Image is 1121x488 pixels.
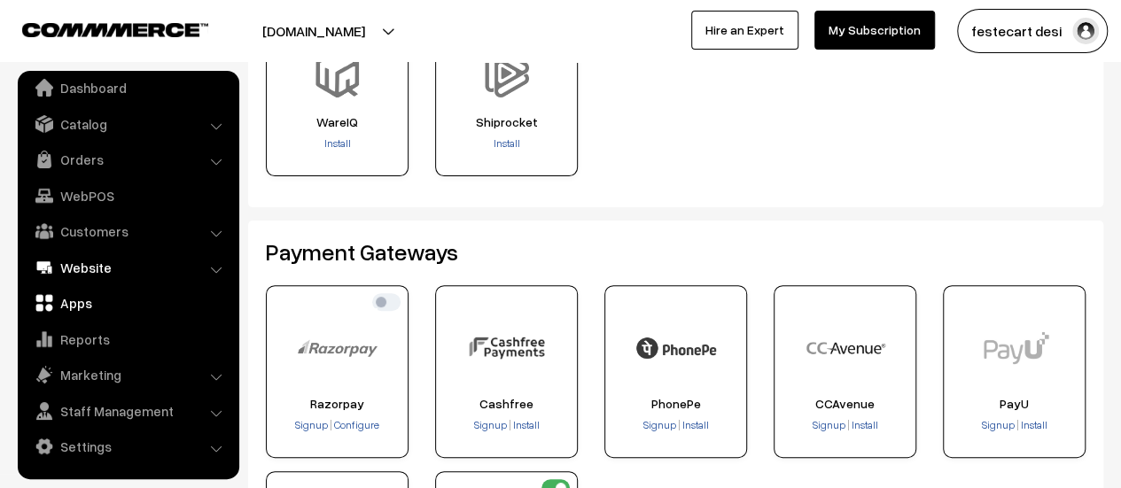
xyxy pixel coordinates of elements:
img: Shiprocket [482,49,531,97]
a: Configure [332,418,379,431]
img: WareIQ [313,49,362,97]
span: Signup [295,418,328,431]
a: Dashboard [22,72,233,104]
span: Razorpay [272,397,402,411]
button: [DOMAIN_NAME] [200,9,427,53]
span: Install [513,418,540,431]
a: Apps [22,287,233,319]
a: Signup [982,418,1016,431]
a: Signup [813,418,847,431]
a: Marketing [22,359,233,391]
a: Orders [22,143,233,175]
span: Signup [982,418,1015,431]
img: Razorpay [298,308,378,388]
a: Settings [22,430,233,462]
a: Install [681,418,709,431]
span: PayU [949,397,1079,411]
a: Signup [474,418,509,431]
img: PayU [975,308,1055,388]
img: user [1072,18,1099,44]
span: Signup [643,418,676,431]
h2: Payment Gateways [266,238,1086,266]
button: festecart desi [957,9,1108,53]
a: Customers [22,215,233,247]
div: | [780,417,910,435]
a: Catalog [22,108,233,140]
a: Reports [22,323,233,355]
img: Cashfree [467,308,547,388]
span: Cashfree [441,397,572,411]
span: Signup [813,418,845,431]
span: PhonePe [611,397,741,411]
span: Install [1021,418,1047,431]
a: Install [511,418,540,431]
a: Install [850,418,878,431]
span: Install [682,418,709,431]
span: WareIQ [272,115,402,129]
img: COMMMERCE [22,23,208,36]
img: CCAvenue [806,308,885,388]
a: Hire an Expert [691,11,798,50]
a: My Subscription [814,11,935,50]
a: Install [324,136,351,150]
a: Staff Management [22,395,233,427]
div: | [272,417,402,435]
a: Website [22,252,233,283]
a: WebPOS [22,180,233,212]
a: Signup [643,418,678,431]
span: Install [852,418,878,431]
a: Install [494,136,520,150]
span: CCAvenue [780,397,910,411]
div: | [441,417,572,435]
a: Signup [295,418,330,431]
div: | [611,417,741,435]
img: PhonePe [636,308,716,388]
span: Configure [334,418,379,431]
a: Install [1019,418,1047,431]
span: Signup [474,418,507,431]
div: | [949,417,1079,435]
span: Shiprocket [441,115,572,129]
a: COMMMERCE [22,18,177,39]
